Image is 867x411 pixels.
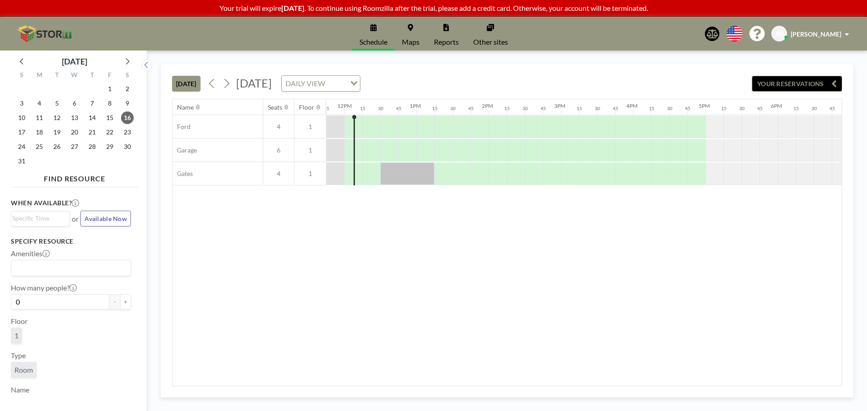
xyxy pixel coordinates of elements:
[11,385,29,394] label: Name
[263,170,294,178] span: 4
[33,126,46,139] span: Monday, August 18, 2025
[236,76,272,90] span: [DATE]
[450,106,456,111] div: 30
[359,38,387,46] span: Schedule
[103,83,116,95] span: Friday, August 1, 2025
[15,155,28,167] span: Sunday, August 31, 2025
[263,123,294,131] span: 4
[294,146,326,154] span: 1
[33,111,46,124] span: Monday, August 11, 2025
[595,106,600,111] div: 30
[685,106,690,111] div: 45
[378,106,383,111] div: 30
[172,76,200,92] button: [DATE]
[410,102,421,109] div: 1PM
[51,97,63,110] span: Tuesday, August 5, 2025
[721,106,727,111] div: 15
[396,106,401,111] div: 45
[172,170,193,178] span: Gates
[31,70,48,82] div: M
[791,30,841,38] span: [PERSON_NAME]
[402,38,420,46] span: Maps
[11,260,131,276] div: Search for option
[121,126,134,139] span: Saturday, August 23, 2025
[739,106,745,111] div: 30
[72,214,79,223] span: or
[11,351,26,360] label: Type
[68,126,81,139] span: Wednesday, August 20, 2025
[294,170,326,178] span: 1
[51,126,63,139] span: Tuesday, August 19, 2025
[11,237,131,245] h3: Specify resource
[263,146,294,154] span: 6
[48,70,66,82] div: T
[101,70,118,82] div: F
[80,211,131,226] button: Available Now
[15,140,28,153] span: Sunday, August 24, 2025
[11,317,28,326] label: Floor
[103,97,116,110] span: Friday, August 8, 2025
[541,106,546,111] div: 45
[577,106,582,111] div: 15
[172,146,197,154] span: Garage
[752,76,842,92] button: YOUR RESERVATIONS
[172,123,191,131] span: Ford
[68,97,81,110] span: Wednesday, August 6, 2025
[466,17,515,51] a: Other sites
[268,103,282,111] div: Seats
[473,38,508,46] span: Other sites
[757,106,763,111] div: 45
[360,106,365,111] div: 15
[284,78,327,89] span: DAILY VIEW
[14,331,19,340] span: 1
[103,126,116,139] span: Friday, August 22, 2025
[121,140,134,153] span: Saturday, August 30, 2025
[11,249,50,258] label: Amenities
[109,294,120,309] button: -
[626,102,638,109] div: 4PM
[68,140,81,153] span: Wednesday, August 27, 2025
[281,4,304,12] b: [DATE]
[811,106,817,111] div: 30
[504,106,510,111] div: 15
[324,106,329,111] div: 45
[328,78,345,89] input: Search for option
[51,111,63,124] span: Tuesday, August 12, 2025
[86,140,98,153] span: Thursday, August 28, 2025
[12,213,65,223] input: Search for option
[352,17,395,51] a: Schedule
[86,126,98,139] span: Thursday, August 21, 2025
[103,140,116,153] span: Friday, August 29, 2025
[793,106,799,111] div: 15
[427,17,466,51] a: Reports
[51,140,63,153] span: Tuesday, August 26, 2025
[121,111,134,124] span: Saturday, August 16, 2025
[14,365,33,374] span: Room
[775,30,783,38] span: JM
[11,171,138,183] h4: FIND RESOURCE
[434,38,459,46] span: Reports
[13,70,31,82] div: S
[522,106,528,111] div: 30
[432,106,438,111] div: 15
[11,212,70,225] div: Search for option
[86,111,98,124] span: Thursday, August 14, 2025
[66,70,84,82] div: W
[294,123,326,131] span: 1
[468,106,474,111] div: 45
[15,111,28,124] span: Sunday, August 10, 2025
[86,97,98,110] span: Thursday, August 7, 2025
[15,97,28,110] span: Sunday, August 3, 2025
[103,111,116,124] span: Friday, August 15, 2025
[11,283,77,292] label: How many people?
[33,97,46,110] span: Monday, August 4, 2025
[68,111,81,124] span: Wednesday, August 13, 2025
[554,102,565,109] div: 3PM
[15,126,28,139] span: Sunday, August 17, 2025
[121,83,134,95] span: Saturday, August 2, 2025
[667,106,672,111] div: 30
[649,106,654,111] div: 15
[84,215,127,222] span: Available Now
[771,102,782,109] div: 6PM
[120,294,131,309] button: +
